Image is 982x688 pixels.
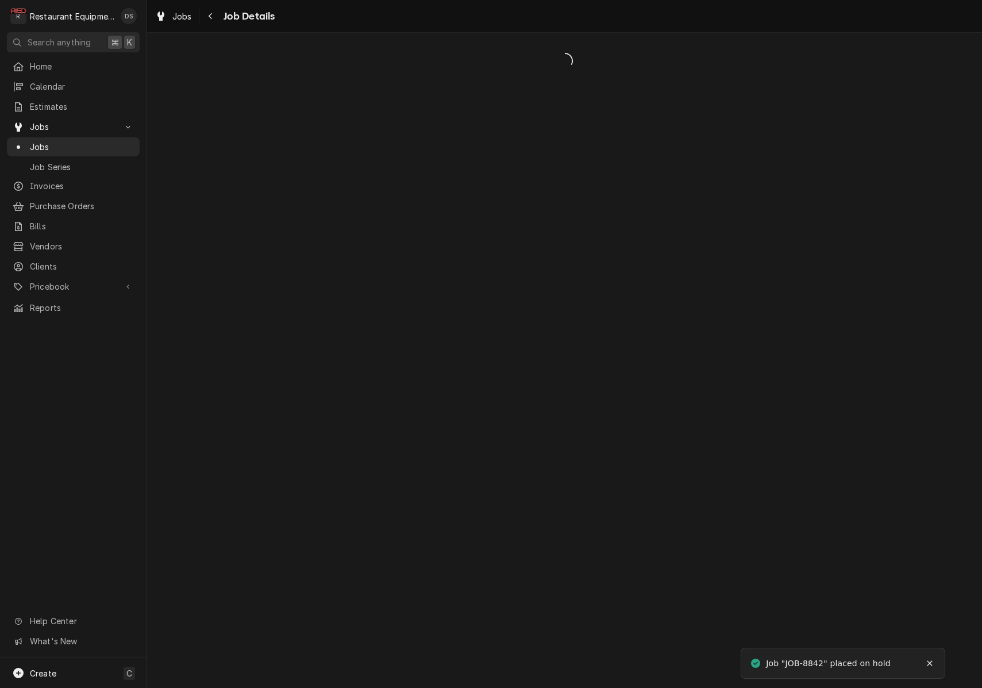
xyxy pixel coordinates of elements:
[30,141,134,153] span: Jobs
[30,220,134,232] span: Bills
[7,257,140,276] a: Clients
[220,9,275,24] span: Job Details
[30,280,117,293] span: Pricebook
[121,8,137,24] div: DS
[151,7,197,26] a: Jobs
[7,157,140,176] a: Job Series
[202,7,220,25] button: Navigate back
[30,101,134,113] span: Estimates
[30,635,133,647] span: What's New
[111,36,119,48] span: ⌘
[7,632,140,651] a: Go to What's New
[10,8,26,24] div: Restaurant Equipment Diagnostics's Avatar
[121,8,137,24] div: Derek Stewart's Avatar
[30,161,134,173] span: Job Series
[30,240,134,252] span: Vendors
[7,57,140,76] a: Home
[172,10,192,22] span: Jobs
[30,260,134,272] span: Clients
[7,97,140,116] a: Estimates
[30,668,56,678] span: Create
[7,612,140,631] a: Go to Help Center
[28,36,91,48] span: Search anything
[30,200,134,212] span: Purchase Orders
[7,217,140,236] a: Bills
[127,36,132,48] span: K
[10,8,26,24] div: R
[30,302,134,314] span: Reports
[147,49,982,73] span: Loading...
[7,298,140,317] a: Reports
[126,667,132,679] span: C
[7,32,140,52] button: Search anything⌘K
[7,176,140,195] a: Invoices
[7,197,140,216] a: Purchase Orders
[7,117,140,136] a: Go to Jobs
[30,10,114,22] div: Restaurant Equipment Diagnostics
[30,60,134,72] span: Home
[7,277,140,296] a: Go to Pricebook
[7,137,140,156] a: Jobs
[30,615,133,627] span: Help Center
[30,180,134,192] span: Invoices
[30,121,117,133] span: Jobs
[766,658,892,670] div: Job "JOB-8842" placed on hold
[7,77,140,96] a: Calendar
[7,237,140,256] a: Vendors
[30,80,134,93] span: Calendar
